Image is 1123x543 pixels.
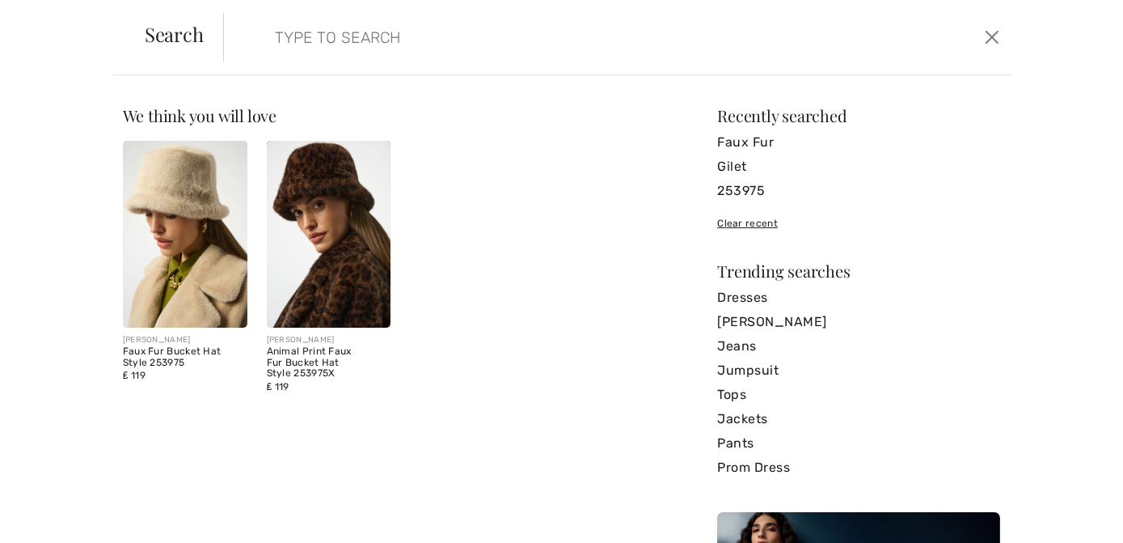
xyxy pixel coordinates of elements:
[717,456,1000,480] a: Prom Dress
[267,381,289,392] span: ₤ 119
[123,141,247,328] img: Faux Fur Bucket Hat Style 253975. Black
[717,358,1000,383] a: Jumpsuit
[717,431,1000,456] a: Pants
[36,11,69,26] span: Chat
[145,24,204,44] span: Search
[267,141,391,328] img: Animal Print Faux Fur Bucket Hat Style 253975X. Beige/Black
[717,130,1000,155] a: Faux Fur
[717,310,1000,334] a: [PERSON_NAME]
[717,263,1000,279] div: Trending searches
[980,24,1004,50] button: Close
[717,286,1000,310] a: Dresses
[717,334,1000,358] a: Jeans
[267,346,391,380] div: Animal Print Faux Fur Bucket Hat Style 253975X
[717,383,1000,407] a: Tops
[123,104,277,126] span: We think you will love
[267,334,391,346] div: [PERSON_NAME]
[123,346,247,369] div: Faux Fur Bucket Hat Style 253975
[717,155,1000,179] a: Gilet
[717,407,1000,431] a: Jackets
[263,13,801,62] input: TYPE TO SEARCH
[123,334,247,346] div: [PERSON_NAME]
[123,370,146,381] span: ₤ 119
[717,179,1000,203] a: 253975
[717,216,1000,231] div: Clear recent
[717,108,1000,124] div: Recently searched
